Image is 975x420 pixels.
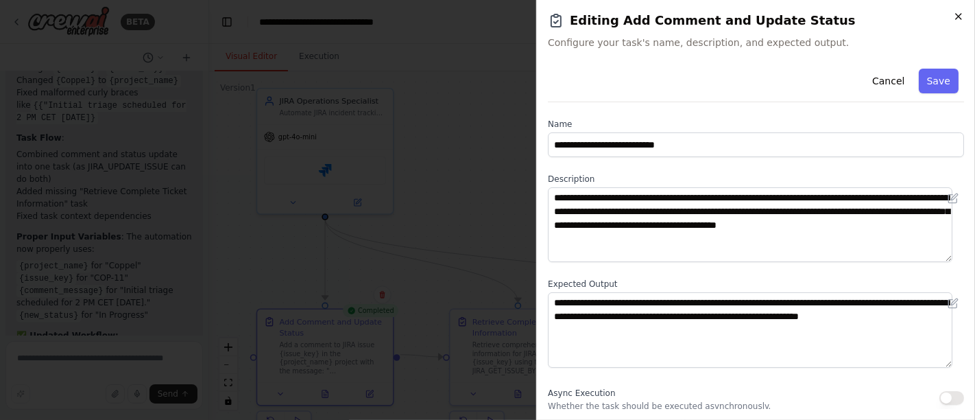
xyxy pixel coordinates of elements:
[945,190,961,207] button: Open in editor
[548,401,771,412] p: Whether the task should be executed asynchronously.
[548,279,964,290] label: Expected Output
[919,69,959,93] button: Save
[864,69,913,93] button: Cancel
[548,36,964,49] span: Configure your task's name, description, and expected output.
[945,295,961,312] button: Open in editor
[548,174,964,185] label: Description
[548,388,615,398] span: Async Execution
[548,119,964,130] label: Name
[548,11,964,30] h2: Editing Add Comment and Update Status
